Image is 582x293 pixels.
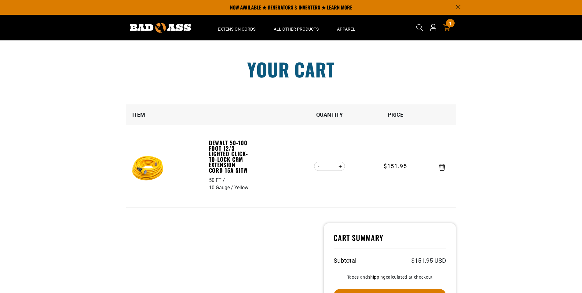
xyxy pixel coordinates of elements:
[209,177,226,184] div: 50 FT
[439,165,445,169] a: Remove DEWALT 50-100 foot 12/3 Lighted Click-to-Lock CGM Extension Cord 15A SJTW - 50 FT / 10 Gau...
[126,104,209,125] th: Item
[368,275,386,280] a: shipping
[274,26,319,32] span: All Other Products
[415,23,425,32] summary: Search
[384,162,407,170] span: $151.95
[129,149,167,188] img: DEWALT 50-100 foot 12/3 Lighted Click-to-Lock CGM Extension Cord 15A SJTW
[334,233,446,249] h4: Cart Summary
[296,104,362,125] th: Quantity
[209,184,234,191] div: 10 Gauge
[218,26,255,32] span: Extension Cords
[328,15,364,40] summary: Apparel
[334,275,446,279] small: Taxes and calculated at checkout
[265,15,328,40] summary: All Other Products
[130,23,191,33] img: Bad Ass Extension Cords
[334,257,357,264] h3: Subtotal
[337,26,355,32] span: Apparel
[324,161,335,171] input: Quantity for DEWALT 50-100 foot 12/3 Lighted Click-to-Lock CGM Extension Cord 15A SJTW
[411,257,446,264] p: $151.95 USD
[209,140,251,173] a: DEWALT 50-100 foot 12/3 Lighted Click-to-Lock CGM Extension Cord 15A SJTW
[362,104,428,125] th: Price
[449,21,451,26] span: 1
[122,60,461,78] h1: Your cart
[209,15,265,40] summary: Extension Cords
[234,184,248,191] div: Yellow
